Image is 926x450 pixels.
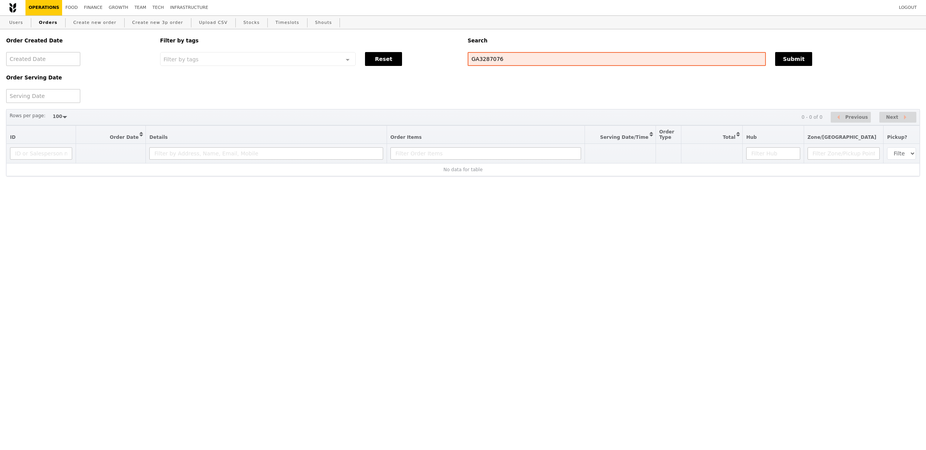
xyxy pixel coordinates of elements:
[312,16,335,30] a: Shouts
[390,135,422,140] span: Order Items
[196,16,231,30] a: Upload CSV
[775,52,812,66] button: Submit
[36,16,61,30] a: Orders
[887,135,907,140] span: Pickup?
[879,112,916,123] button: Next
[390,147,581,160] input: Filter Order Items
[659,129,674,140] span: Order Type
[10,147,72,160] input: ID or Salesperson name
[70,16,120,30] a: Create new order
[808,147,880,160] input: Filter Zone/Pickup Point
[149,135,167,140] span: Details
[831,112,871,123] button: Previous
[240,16,263,30] a: Stocks
[6,38,151,44] h5: Order Created Date
[6,75,151,81] h5: Order Serving Date
[10,135,15,140] span: ID
[746,135,757,140] span: Hub
[746,147,800,160] input: Filter Hub
[9,3,16,13] img: Grain logo
[808,135,877,140] span: Zone/[GEOGRAPHIC_DATA]
[468,52,766,66] input: Search any field
[886,113,898,122] span: Next
[801,115,822,120] div: 0 - 0 of 0
[10,112,46,120] label: Rows per page:
[845,113,868,122] span: Previous
[365,52,402,66] button: Reset
[10,167,916,172] div: No data for table
[129,16,186,30] a: Create new 3p order
[164,56,199,62] span: Filter by tags
[6,89,80,103] input: Serving Date
[149,147,383,160] input: Filter by Address, Name, Email, Mobile
[272,16,302,30] a: Timeslots
[468,38,920,44] h5: Search
[160,38,458,44] h5: Filter by tags
[6,16,26,30] a: Users
[6,52,80,66] input: Created Date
